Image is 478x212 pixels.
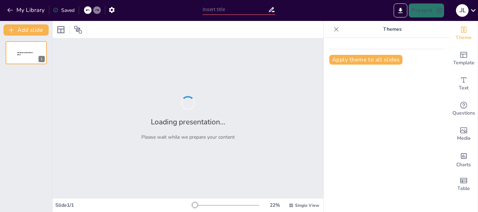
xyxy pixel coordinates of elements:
[151,117,225,127] h2: Loading presentation...
[295,203,319,208] span: Single View
[456,4,469,17] div: J L
[266,202,283,209] div: 22 %
[450,71,478,96] div: Add text boxes
[459,84,469,92] span: Text
[141,134,235,140] p: Please wait while we prepare your content
[5,5,48,16] button: My Library
[55,202,192,209] div: Slide 1 / 1
[450,21,478,46] div: Change the overall theme
[38,56,45,62] div: 1
[457,134,471,142] span: Media
[450,46,478,71] div: Add ready made slides
[203,5,268,15] input: Insert title
[456,34,472,42] span: Theme
[450,96,478,122] div: Get real-time input from your audience
[450,172,478,197] div: Add a table
[456,161,471,169] span: Charts
[53,7,75,14] div: Saved
[329,55,402,65] button: Apply theme to all slides
[452,109,475,117] span: Questions
[55,24,66,35] div: Layout
[456,3,469,17] button: J L
[3,24,49,36] button: Add slide
[74,25,82,34] span: Position
[17,52,33,56] span: Sendsteps presentation editor
[450,147,478,172] div: Add charts and graphs
[457,185,470,192] span: Table
[409,3,444,17] button: Present
[453,59,475,67] span: Template
[450,122,478,147] div: Add images, graphics, shapes or video
[6,41,47,64] div: 1
[342,21,443,38] p: Themes
[394,3,407,17] button: Export to PowerPoint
